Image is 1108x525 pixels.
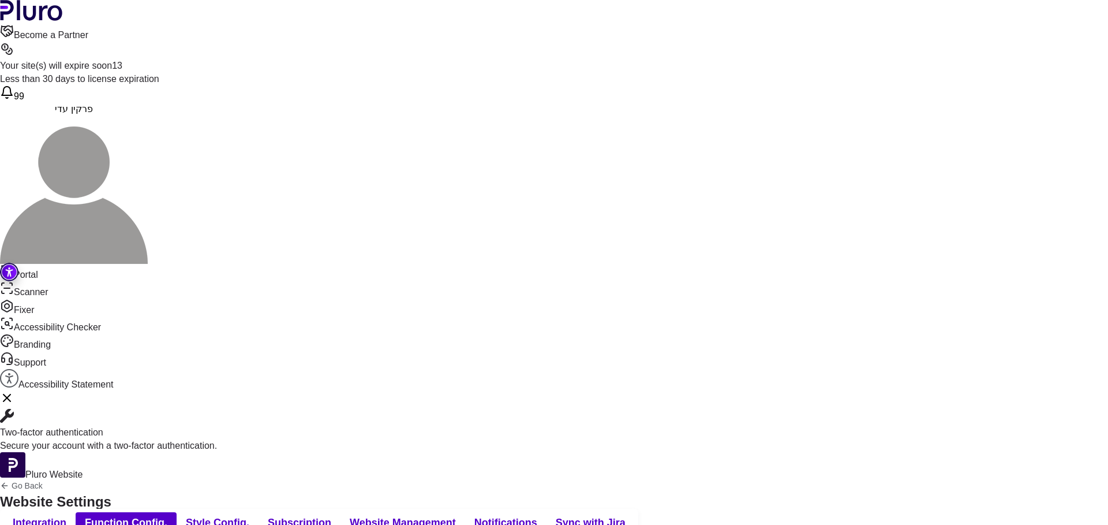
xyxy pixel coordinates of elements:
[112,61,122,70] span: 13
[14,91,24,101] span: 99
[55,104,92,114] span: פרקין עדי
